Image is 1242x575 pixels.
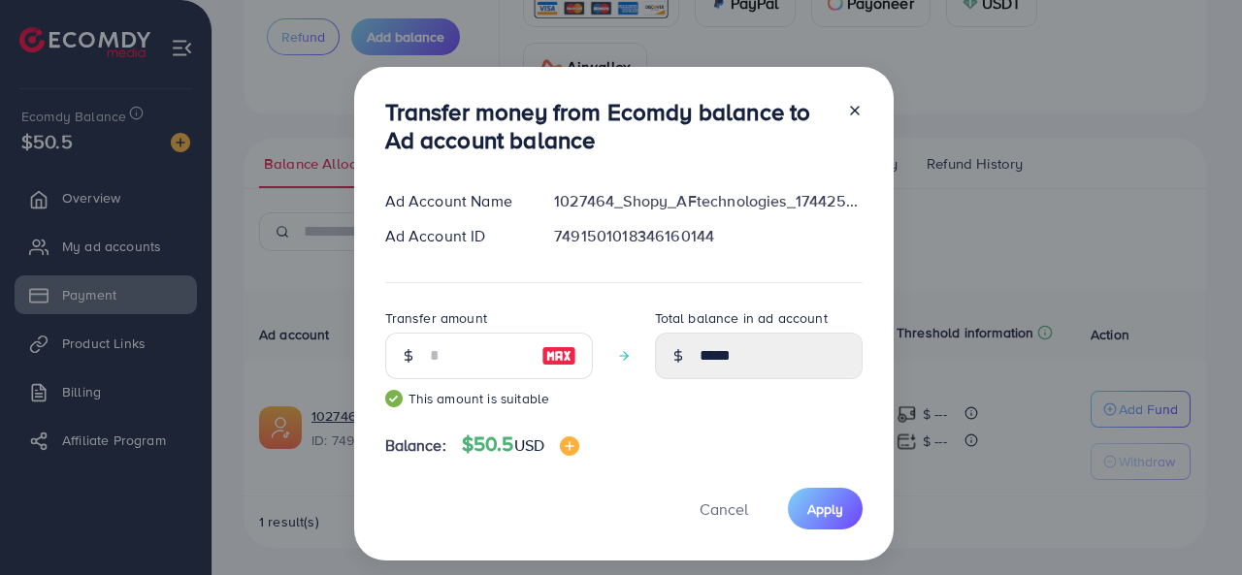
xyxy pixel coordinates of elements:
img: guide [385,390,403,407]
h4: $50.5 [462,432,579,457]
label: Transfer amount [385,308,487,328]
img: image [560,436,579,456]
div: Ad Account Name [370,190,539,212]
button: Cancel [675,488,772,529]
small: This amount is suitable [385,389,593,408]
label: Total balance in ad account [655,308,828,328]
span: Apply [807,499,843,519]
h3: Transfer money from Ecomdy balance to Ad account balance [385,98,832,154]
img: image [541,344,576,367]
span: Cancel [700,498,748,520]
div: Ad Account ID [370,225,539,247]
span: Balance: [385,434,446,457]
span: USD [514,434,544,456]
iframe: Chat [1160,488,1227,560]
button: Apply [788,488,863,529]
div: 1027464_Shopy_AFtechnologies_1744251005579 [539,190,877,212]
div: 7491501018346160144 [539,225,877,247]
